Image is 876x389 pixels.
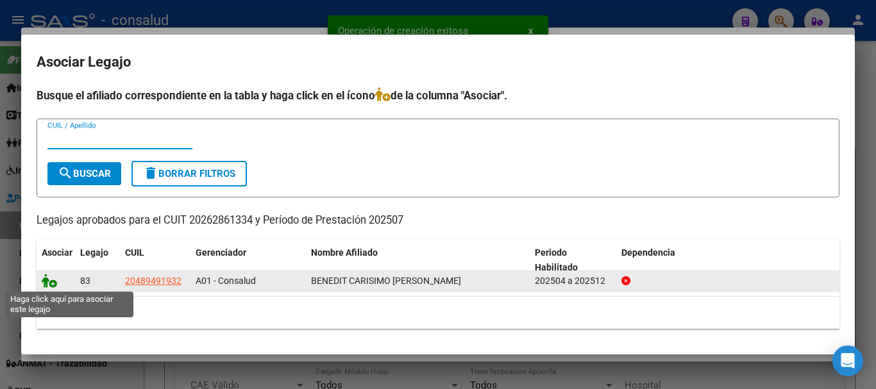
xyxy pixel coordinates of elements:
datatable-header-cell: Gerenciador [190,239,306,281]
span: Buscar [58,168,111,179]
span: Dependencia [621,247,675,258]
span: 20489491932 [125,276,181,286]
datatable-header-cell: Asociar [37,239,75,281]
datatable-header-cell: CUIL [120,239,190,281]
datatable-header-cell: Dependencia [616,239,840,281]
div: 1 registros [37,297,839,329]
div: Open Intercom Messenger [832,345,863,376]
span: CUIL [125,247,144,258]
span: Borrar Filtros [143,168,235,179]
mat-icon: search [58,165,73,181]
h2: Asociar Legajo [37,50,839,74]
p: Legajos aprobados para el CUIT 20262861334 y Período de Prestación 202507 [37,213,839,229]
span: A01 - Consalud [196,276,256,286]
span: BENEDIT CARISIMO JUAN PABLO [311,276,461,286]
span: Nombre Afiliado [311,247,378,258]
span: Gerenciador [196,247,246,258]
div: 202504 a 202512 [535,274,611,288]
span: Legajo [80,247,108,258]
mat-icon: delete [143,165,158,181]
datatable-header-cell: Nombre Afiliado [306,239,530,281]
button: Borrar Filtros [131,161,247,186]
button: Buscar [47,162,121,185]
datatable-header-cell: Periodo Habilitado [530,239,616,281]
span: 83 [80,276,90,286]
h4: Busque el afiliado correspondiente en la tabla y haga click en el ícono de la columna "Asociar". [37,87,839,104]
span: Periodo Habilitado [535,247,578,272]
span: Asociar [42,247,72,258]
datatable-header-cell: Legajo [75,239,120,281]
